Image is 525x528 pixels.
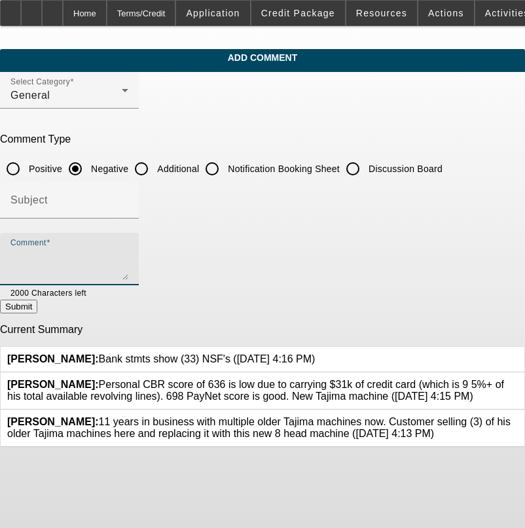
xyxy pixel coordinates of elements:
span: 11 years in business with multiple older Tajima machines now. Customer selling (3) of his older T... [7,416,511,439]
span: General [10,90,50,101]
b: [PERSON_NAME]: [7,379,99,390]
button: Resources [346,1,417,26]
button: Credit Package [251,1,345,26]
label: Positive [26,162,62,175]
mat-label: Comment [10,239,46,247]
b: [PERSON_NAME]: [7,416,99,427]
label: Discussion Board [366,162,443,175]
label: Additional [154,162,199,175]
span: Add Comment [10,52,515,63]
span: Personal CBR score of 636 is low due to carrying $31k of credit card (which is 9 5%+ of his total... [7,379,504,402]
span: Actions [428,8,464,18]
mat-hint: 2000 Characters left [10,285,86,300]
button: Application [176,1,249,26]
span: Application [186,8,240,18]
label: Notification Booking Sheet [225,162,340,175]
button: Actions [418,1,474,26]
mat-label: Select Category [10,78,70,86]
span: Resources [356,8,407,18]
mat-label: Subject [10,194,48,205]
span: Bank stmts show (33) NSF's ([DATE] 4:16 PM) [7,353,315,364]
label: Negative [88,162,128,175]
span: Credit Package [261,8,335,18]
b: [PERSON_NAME]: [7,353,99,364]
